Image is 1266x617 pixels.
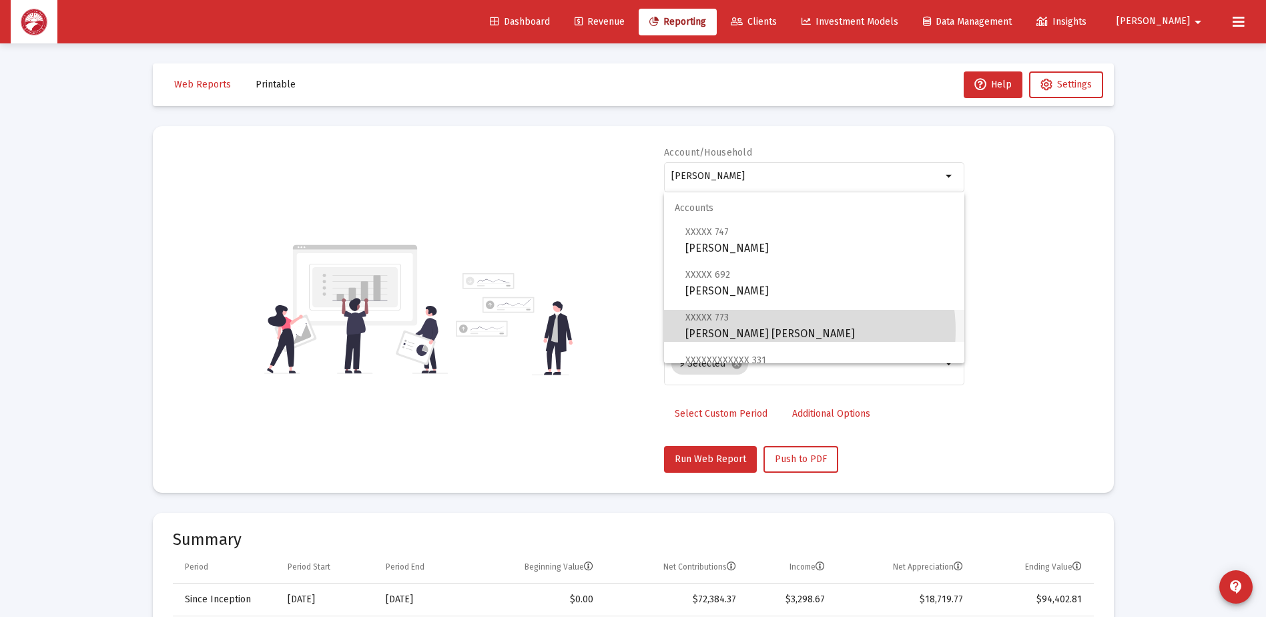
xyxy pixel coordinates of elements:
[21,9,47,35] img: Dashboard
[685,309,954,342] span: [PERSON_NAME] [PERSON_NAME]
[685,266,954,299] span: [PERSON_NAME]
[1025,562,1082,572] div: Ending Value
[490,16,550,27] span: Dashboard
[745,584,834,616] td: $3,298.67
[942,168,958,184] mat-icon: arrow_drop_down
[288,562,330,572] div: Period Start
[685,355,766,366] span: XXXXXXXXXXXX 331
[1029,71,1103,98] button: Settings
[664,192,964,224] span: Accounts
[1228,579,1244,595] mat-icon: contact_support
[1036,16,1086,27] span: Insights
[1100,8,1222,35] button: [PERSON_NAME]
[675,408,767,419] span: Select Custom Period
[173,584,278,616] td: Since Inception
[256,79,296,90] span: Printable
[386,562,424,572] div: Period End
[174,79,231,90] span: Web Reports
[789,562,825,572] div: Income
[685,269,730,280] span: XXXXX 692
[1190,9,1206,35] mat-icon: arrow_drop_down
[603,552,745,584] td: Column Net Contributions
[685,226,729,238] span: XXXXX 747
[575,16,625,27] span: Revenue
[791,9,909,35] a: Investment Models
[685,312,729,323] span: XXXXX 773
[664,147,752,158] label: Account/Household
[386,593,460,606] div: [DATE]
[1117,16,1190,27] span: [PERSON_NAME]
[912,9,1022,35] a: Data Management
[802,16,898,27] span: Investment Models
[720,9,787,35] a: Clients
[639,9,717,35] a: Reporting
[792,408,870,419] span: Additional Options
[775,453,827,465] span: Push to PDF
[479,9,561,35] a: Dashboard
[685,352,954,385] span: [PERSON_NAME] Security Benefit
[1026,9,1097,35] a: Insights
[731,358,743,370] mat-icon: cancel
[834,584,972,616] td: $18,719.77
[603,584,745,616] td: $72,384.37
[649,16,706,27] span: Reporting
[663,562,736,572] div: Net Contributions
[671,171,942,182] input: Search or select an account or household
[564,9,635,35] a: Revenue
[893,562,963,572] div: Net Appreciation
[675,453,746,465] span: Run Web Report
[834,552,972,584] td: Column Net Appreciation
[972,552,1093,584] td: Column Ending Value
[685,224,954,256] span: [PERSON_NAME]
[974,79,1012,90] span: Help
[173,533,1094,546] mat-card-title: Summary
[278,552,376,584] td: Column Period Start
[763,446,838,473] button: Push to PDF
[964,71,1022,98] button: Help
[1057,79,1092,90] span: Settings
[731,16,777,27] span: Clients
[456,273,573,375] img: reporting-alt
[972,584,1093,616] td: $94,402.81
[671,353,748,375] mat-chip: 9 Selected
[469,584,603,616] td: $0.00
[185,562,208,572] div: Period
[745,552,834,584] td: Column Income
[264,243,448,375] img: reporting
[376,552,469,584] td: Column Period End
[245,71,306,98] button: Printable
[469,552,603,584] td: Column Beginning Value
[942,356,958,372] mat-icon: arrow_drop_down
[164,71,242,98] button: Web Reports
[525,562,593,572] div: Beginning Value
[664,446,757,473] button: Run Web Report
[173,552,278,584] td: Column Period
[288,593,367,606] div: [DATE]
[923,16,1012,27] span: Data Management
[671,351,942,377] mat-chip-list: Selection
